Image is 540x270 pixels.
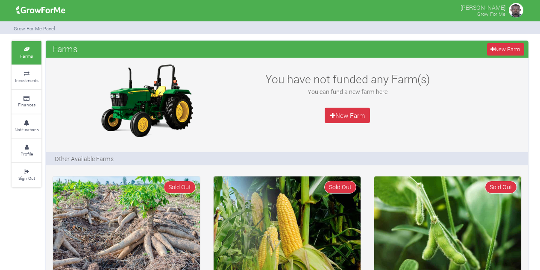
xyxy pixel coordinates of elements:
[18,175,35,181] small: Sign Out
[50,40,80,57] span: Farms
[14,25,55,32] small: Grow For Me Panel
[18,102,35,108] small: Finances
[487,43,524,56] a: New Farm
[164,181,196,193] span: Sold Out
[12,90,41,114] a: Finances
[508,2,525,19] img: growforme image
[477,11,505,17] small: Grow For Me
[255,87,440,96] p: You can fund a new farm here
[15,126,39,132] small: Notifications
[255,72,440,86] h3: You have not funded any Farm(s)
[55,154,114,163] p: Other Available Farms
[324,181,356,193] span: Sold Out
[93,62,200,139] img: growforme image
[15,77,38,83] small: Investments
[13,2,68,19] img: growforme image
[325,108,370,123] a: New Farm
[12,114,41,138] a: Notifications
[485,181,517,193] span: Sold Out
[12,65,41,89] a: Investments
[12,163,41,187] a: Sign Out
[12,41,41,65] a: Farms
[461,2,505,12] p: [PERSON_NAME]
[12,139,41,162] a: Profile
[21,151,33,157] small: Profile
[20,53,33,59] small: Farms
